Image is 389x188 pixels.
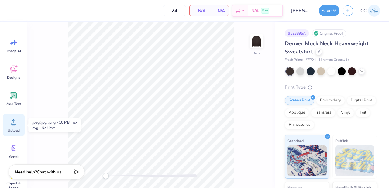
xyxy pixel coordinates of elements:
input: Untitled Design [286,5,316,17]
div: .jpeg/.jpg, .png - 10 MB max [32,120,77,125]
div: Original Proof [312,29,346,37]
a: CC [358,5,383,17]
button: Save [319,5,339,16]
span: CC [360,7,367,14]
div: .svg - No limit [32,125,77,131]
span: Standard [287,138,304,144]
div: Digital Print [347,96,376,105]
span: Upload [8,128,20,133]
img: Chielo Calimbo [368,5,380,17]
div: Foil [356,108,370,117]
div: Screen Print [285,96,314,105]
img: Standard [287,145,327,176]
div: Print Type [285,84,377,91]
div: Transfers [311,108,335,117]
img: Back [250,35,263,47]
span: Greek [9,154,19,159]
span: # FP94 [306,57,316,63]
div: Rhinestones [285,120,314,129]
div: Accessibility label [103,173,109,179]
span: N/A [251,8,259,14]
div: # 523895A [285,29,309,37]
strong: Need help? [15,169,37,175]
img: Puff Ink [335,145,374,176]
input: – – [163,5,186,16]
span: Denver Mock Neck Heavyweight Sweatshirt [285,40,369,55]
div: Vinyl [337,108,354,117]
span: Add Text [6,101,21,106]
span: Puff Ink [335,138,348,144]
span: Chat with us. [37,169,62,175]
div: Back [253,50,260,56]
span: N/A [193,8,205,14]
div: Embroidery [316,96,345,105]
span: Free [262,9,268,13]
span: N/A [213,8,225,14]
span: Image AI [7,49,21,53]
span: Designs [7,75,20,80]
span: Minimum Order: 12 + [319,57,349,63]
div: Applique [285,108,309,117]
span: Fresh Prints [285,57,303,63]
